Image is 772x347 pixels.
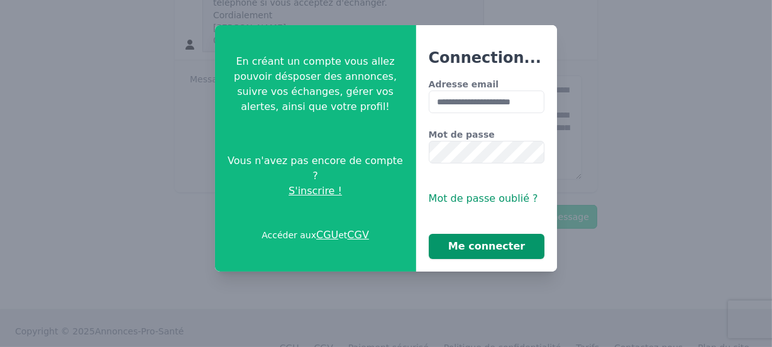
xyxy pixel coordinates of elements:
[429,48,545,68] h3: Connection...
[347,229,369,241] a: CGV
[262,228,369,243] p: Accéder aux et
[225,153,406,184] span: Vous n'avez pas encore de compte ?
[289,184,342,199] span: S'inscrire !
[429,234,545,259] button: Me connecter
[429,192,538,204] span: Mot de passe oublié ?
[316,229,338,241] a: CGU
[429,78,545,91] label: Adresse email
[225,54,406,114] p: En créant un compte vous allez pouvoir désposer des annonces, suivre vos échanges, gérer vos aler...
[429,128,545,141] label: Mot de passe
